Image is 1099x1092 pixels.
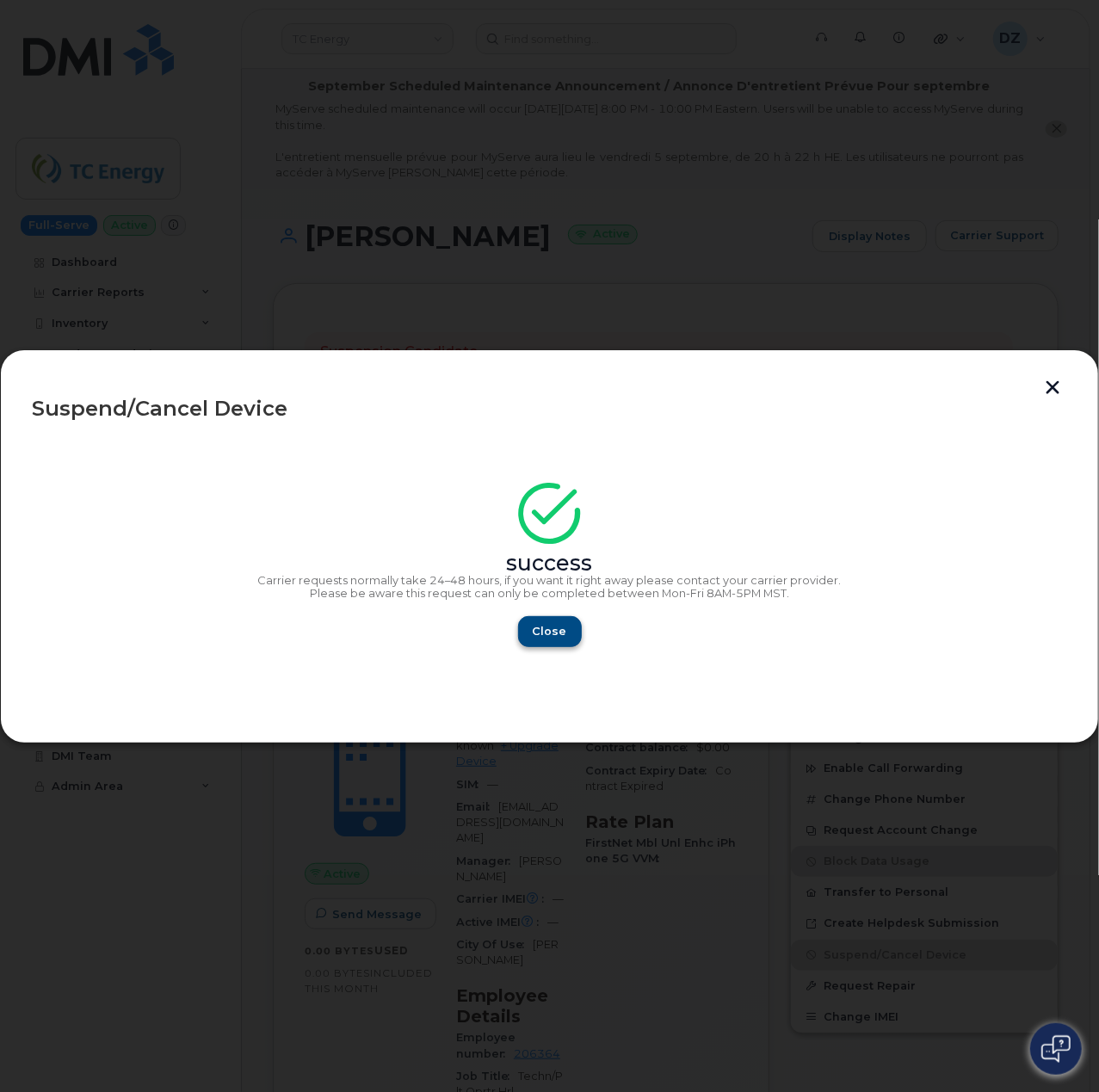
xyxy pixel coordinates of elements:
button: Close [518,616,582,647]
span: Close [533,623,567,639]
div: Suspend/Cancel Device [32,398,1067,419]
p: Carrier requests normally take 24–48 hours, if you want it right away please contact your carrier... [32,574,1067,588]
div: success [32,557,1067,571]
img: Open chat [1041,1035,1071,1063]
p: Please be aware this request can only be completed between Mon-Fri 8AM-5PM MST. [32,587,1067,601]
